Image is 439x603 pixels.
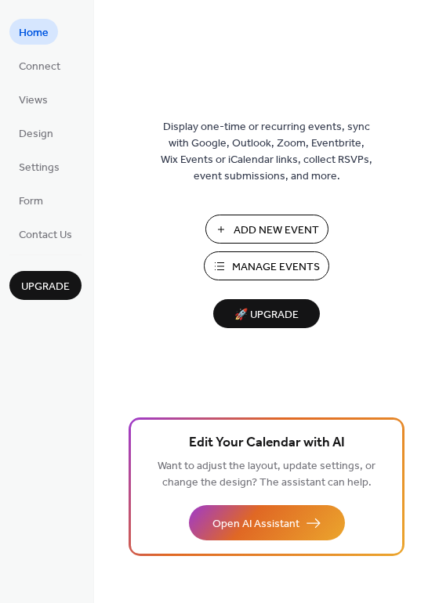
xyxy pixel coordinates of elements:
[19,59,60,75] span: Connect
[212,516,299,533] span: Open AI Assistant
[9,52,70,78] a: Connect
[189,432,345,454] span: Edit Your Calendar with AI
[19,92,48,109] span: Views
[19,126,53,143] span: Design
[21,279,70,295] span: Upgrade
[9,153,69,179] a: Settings
[213,299,320,328] button: 🚀 Upgrade
[232,259,320,276] span: Manage Events
[204,251,329,280] button: Manage Events
[205,215,328,244] button: Add New Event
[223,305,310,326] span: 🚀 Upgrade
[9,271,82,300] button: Upgrade
[19,227,72,244] span: Contact Us
[189,505,345,540] button: Open AI Assistant
[19,193,43,210] span: Form
[9,221,82,247] a: Contact Us
[9,120,63,146] a: Design
[161,119,372,185] span: Display one-time or recurring events, sync with Google, Outlook, Zoom, Eventbrite, Wix Events or ...
[19,25,49,42] span: Home
[9,86,57,112] a: Views
[19,160,60,176] span: Settings
[234,222,319,239] span: Add New Event
[9,187,53,213] a: Form
[158,456,376,493] span: Want to adjust the layout, update settings, or change the design? The assistant can help.
[9,19,58,45] a: Home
